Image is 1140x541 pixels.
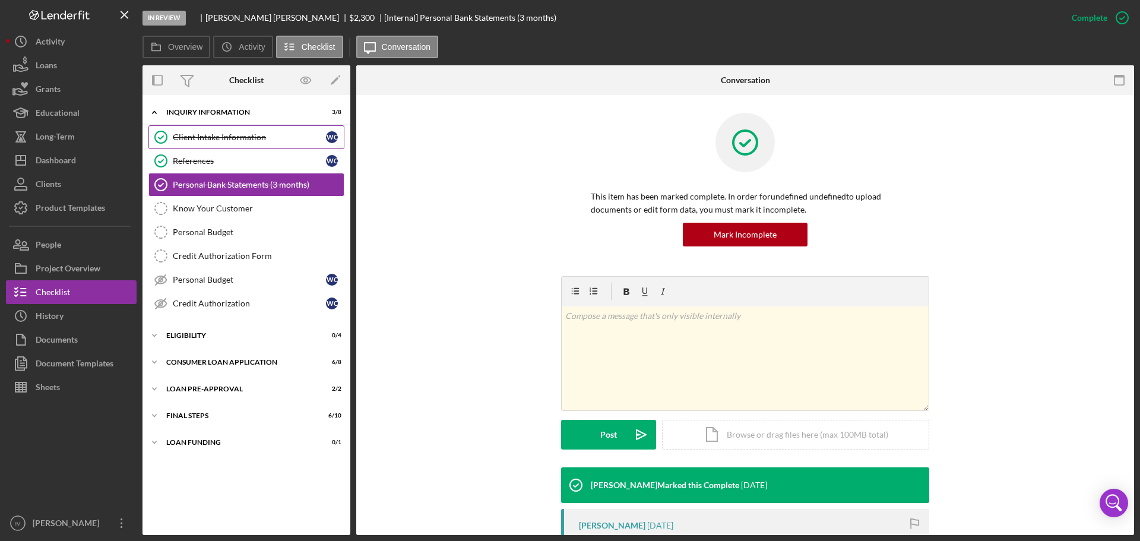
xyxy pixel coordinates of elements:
div: 3 / 8 [320,109,341,116]
div: Long-Term [36,125,75,151]
div: Conversation [721,75,770,85]
div: Mark Incomplete [714,223,777,246]
div: Product Templates [36,196,105,223]
div: Inquiry Information [166,109,312,116]
div: Project Overview [36,257,100,283]
button: Grants [6,77,137,101]
div: 0 / 4 [320,332,341,339]
div: [PERSON_NAME] [PERSON_NAME] [205,13,349,23]
div: Loan Funding [166,439,312,446]
button: Activity [6,30,137,53]
button: Clients [6,172,137,196]
div: Personal Bank Statements (3 months) [173,180,344,189]
div: W C [326,155,338,167]
label: Activity [239,42,265,52]
button: Educational [6,101,137,125]
a: ReferencesWC [148,149,344,173]
div: Complete [1072,6,1107,30]
div: Credit Authorization Form [173,251,344,261]
div: Consumer Loan Application [166,359,312,366]
button: People [6,233,137,257]
div: Educational [36,101,80,128]
div: W C [326,131,338,143]
div: Loan Pre-Approval [166,385,312,393]
div: [PERSON_NAME] [579,521,645,530]
button: Sheets [6,375,137,399]
div: W C [326,298,338,309]
div: [PERSON_NAME] Marked this Complete [591,480,739,490]
div: Open Intercom Messenger [1100,489,1128,517]
div: 6 / 10 [320,412,341,419]
a: Client Intake InformationWC [148,125,344,149]
button: Project Overview [6,257,137,280]
div: Know Your Customer [173,204,344,213]
button: History [6,304,137,328]
div: Grants [36,77,61,104]
div: Loans [36,53,57,80]
label: Conversation [382,42,431,52]
a: Know Your Customer [148,197,344,220]
a: Personal BudgetWC [148,268,344,292]
button: Checklist [276,36,343,58]
p: This item has been marked complete. In order for undefined undefined to upload documents or edit ... [591,190,900,217]
div: Personal Budget [173,227,344,237]
div: 6 / 8 [320,359,341,366]
a: Documents [6,328,137,352]
button: Long-Term [6,125,137,148]
a: Personal Budget [148,220,344,244]
div: Credit Authorization [173,299,326,308]
a: Personal Bank Statements (3 months) [148,173,344,197]
div: 0 / 1 [320,439,341,446]
button: Post [561,420,656,450]
button: Document Templates [6,352,137,375]
a: Credit Authorization Form [148,244,344,268]
div: People [36,233,61,260]
div: Clients [36,172,61,199]
div: Documents [36,328,78,355]
div: Checklist [36,280,70,307]
div: FINAL STEPS [166,412,312,419]
a: Credit AuthorizationWC [148,292,344,315]
button: Conversation [356,36,439,58]
time: 2025-09-29 17:02 [647,521,673,530]
div: W C [326,274,338,286]
div: Checklist [229,75,264,85]
div: Document Templates [36,352,113,378]
div: 2 / 2 [320,385,341,393]
button: Complete [1060,6,1134,30]
div: [Internal] Personal Bank Statements (3 months) [384,13,556,23]
button: Dashboard [6,148,137,172]
button: Overview [142,36,210,58]
span: $2,300 [349,12,375,23]
div: [PERSON_NAME] [30,511,107,538]
button: Loans [6,53,137,77]
button: Product Templates [6,196,137,220]
label: Overview [168,42,202,52]
label: Checklist [302,42,335,52]
button: Activity [213,36,273,58]
div: In Review [142,11,186,26]
div: Post [600,420,617,450]
text: IV [15,520,21,527]
div: Activity [36,30,65,56]
button: Checklist [6,280,137,304]
div: History [36,304,64,331]
div: Sheets [36,375,60,402]
div: Client Intake Information [173,132,326,142]
div: Personal Budget [173,275,326,284]
div: Dashboard [36,148,76,175]
div: Eligibility [166,332,312,339]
